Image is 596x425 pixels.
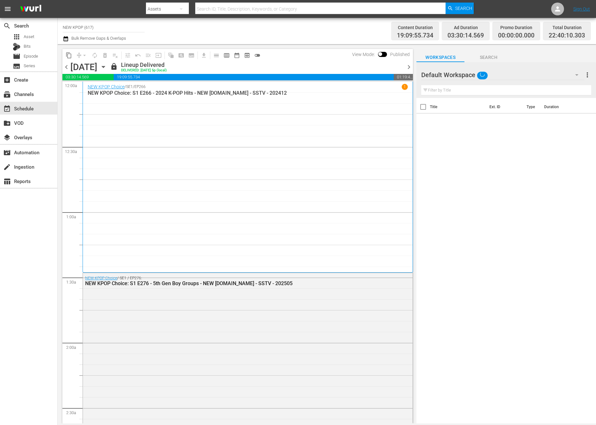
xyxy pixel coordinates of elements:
[70,62,97,72] div: [DATE]
[90,50,100,60] span: Loop Content
[3,178,11,185] span: Reports
[120,49,133,61] span: Customize Events
[24,63,35,69] span: Series
[486,98,522,116] th: Ext. ID
[13,52,20,60] span: Episode
[549,23,585,32] div: Total Duration
[121,61,167,68] div: Lineup Delivered
[62,63,70,71] span: chevron_left
[4,5,12,13] span: menu
[24,53,38,60] span: Episode
[143,50,153,60] span: Fill episodes with ad slates
[405,63,413,71] span: chevron_right
[70,36,126,41] span: Bulk Remove Gaps & Overlaps
[3,105,11,113] span: Schedule
[430,98,486,116] th: Title
[88,90,408,96] p: NEW KPOP Choice: S1 E266 - 2024 K-POP Hits - NEW [DOMAIN_NAME] - SSTV - 202412
[186,50,197,60] span: Create Series Block
[404,84,406,89] p: 1
[15,2,46,17] img: ans4CAIJ8jUAAAAAAAAAAAAAAAAAAAAAAAAgQb4GAAAAAAAAAAAAAAAAAAAAAAAAJMjXAAAAAAAAAAAAAAAAAAAAAAAAgAT5G...
[498,32,535,39] span: 00:00:00.000
[13,33,20,41] span: Asset
[64,50,74,60] span: Copy Lineup
[221,50,232,60] span: Week Calendar View
[464,53,512,61] span: Search
[164,49,176,61] span: Refresh All Search Blocks
[85,276,375,286] div: / SE1 / EP276:
[85,280,375,286] div: NEW KPOP Choice: S1 E276 - 5th Gen Boy Groups - NEW [DOMAIN_NAME] - SSTV - 202505
[573,6,590,12] a: Sign Out
[125,84,126,89] p: /
[387,52,413,57] span: Published
[397,23,433,32] div: Content Duration
[223,52,230,59] span: calendar_view_week_outlined
[13,62,20,70] span: Series
[3,163,11,171] span: Ingestion
[378,52,383,56] span: Toggle to switch from Published to Draft view.
[114,74,394,80] span: 19:09:55.734
[394,74,413,80] span: 01:19:49.697
[584,71,591,79] span: more_vert
[110,63,118,70] span: lock
[153,50,164,60] span: Update Metadata from Key Asset
[254,52,261,59] span: toggle_off
[540,98,579,116] th: Duration
[100,50,110,60] span: Select an event to delete
[110,50,120,60] span: Clear Lineup
[3,22,11,30] span: Search
[24,43,31,50] span: Bits
[134,84,146,89] p: EP266
[446,3,474,14] button: Search
[447,32,484,39] span: 03:30:14.569
[13,43,20,51] div: Bits
[121,68,167,73] div: DELIVERED: [DATE] 5p (local)
[584,67,591,83] button: more_vert
[447,23,484,32] div: Ad Duration
[126,84,134,89] p: SE1 /
[234,52,240,59] span: date_range_outlined
[133,50,143,60] span: Revert to Primary Episode
[3,91,11,98] span: Channels
[232,50,242,60] span: Month Calendar View
[252,50,262,60] span: 24 hours Lineup View is OFF
[66,52,72,59] span: content_copy
[416,53,464,61] span: Workspaces
[74,50,90,60] span: Remove Gaps & Overlaps
[176,50,186,60] span: Create Search Block
[209,49,221,61] span: Day Calendar View
[88,84,125,89] a: NEW KPOP Choice
[242,50,252,60] span: View Backup
[3,76,11,84] span: Create
[3,149,11,156] span: Automation
[62,74,114,80] span: 03:30:14.569
[85,276,117,280] a: NEW KPOP Choice
[197,49,209,61] span: Download as CSV
[3,119,11,127] span: VOD
[455,3,472,14] span: Search
[244,52,250,59] span: preview_outlined
[349,52,378,57] span: View Mode:
[24,34,34,40] span: Asset
[421,66,584,84] div: Default Workspace
[498,23,535,32] div: Promo Duration
[549,32,585,39] span: 22:40:10.303
[397,32,433,39] span: 19:09:55.734
[523,98,540,116] th: Type
[3,134,11,141] span: Overlays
